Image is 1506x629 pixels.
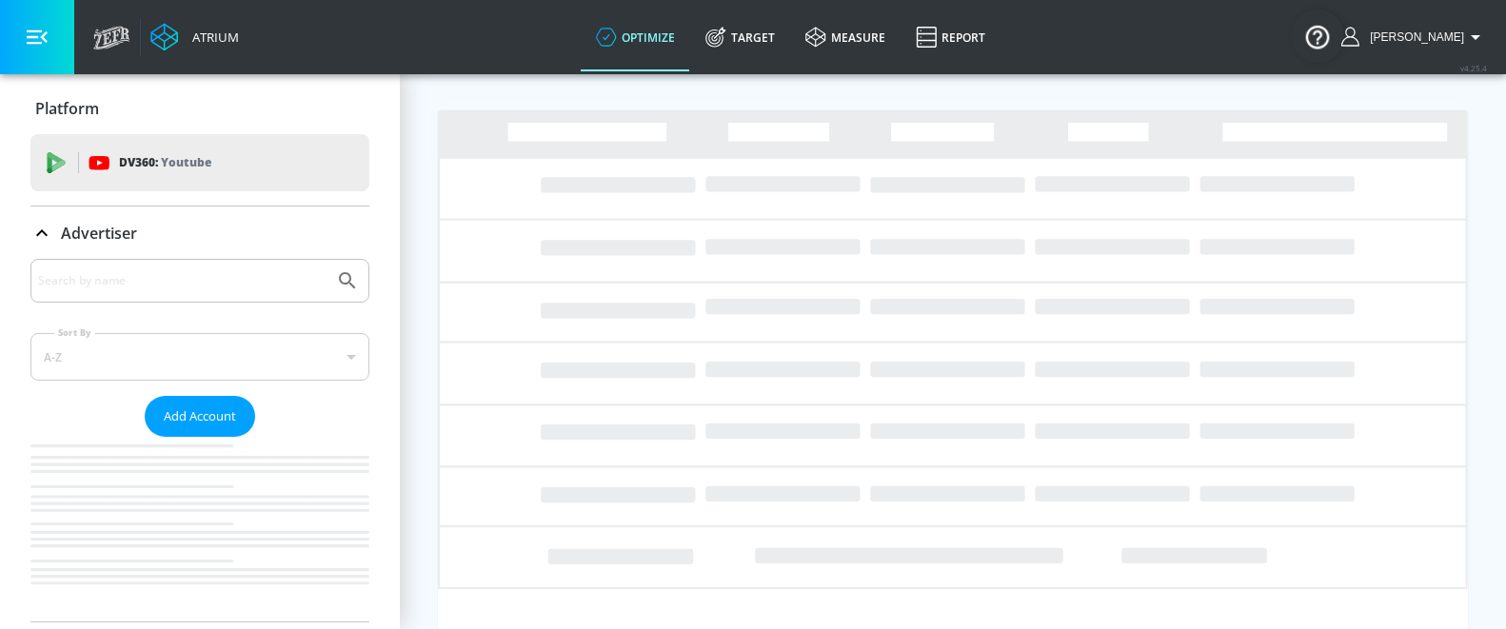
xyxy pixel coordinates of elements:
div: Atrium [185,29,239,46]
p: Youtube [161,152,211,172]
button: [PERSON_NAME] [1341,26,1487,49]
a: optimize [581,3,690,71]
span: login as: sarah.ly@zefr.com [1362,30,1464,44]
div: Advertiser [30,206,369,260]
p: Advertiser [61,223,137,244]
nav: list of Advertiser [30,437,369,621]
a: Target [690,3,790,71]
div: DV360: Youtube [30,134,369,191]
label: Sort By [54,326,95,339]
a: measure [790,3,901,71]
p: Platform [35,98,99,119]
a: Report [901,3,1001,71]
a: Atrium [150,23,239,51]
span: v 4.25.4 [1460,63,1487,73]
input: Search by name [38,268,327,293]
div: A-Z [30,333,369,381]
button: Add Account [145,396,255,437]
button: Open Resource Center [1291,10,1344,63]
div: Advertiser [30,259,369,621]
div: Platform [30,82,369,135]
span: Add Account [164,405,236,427]
p: DV360: [119,152,211,173]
